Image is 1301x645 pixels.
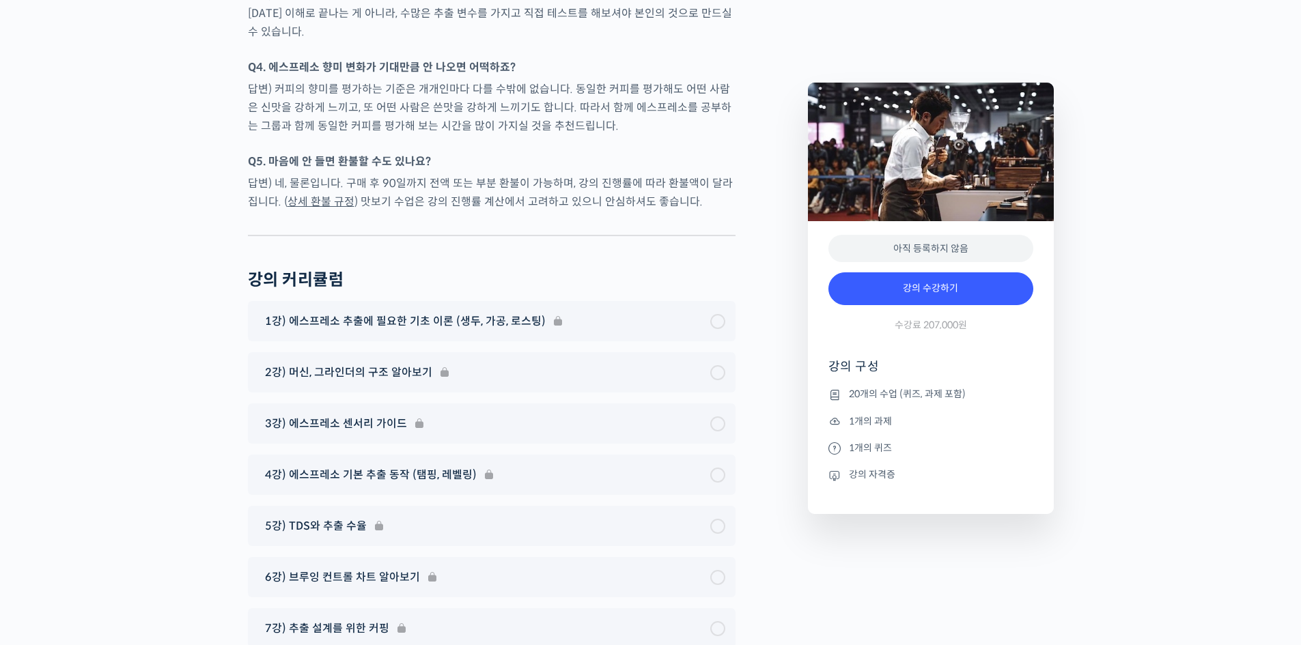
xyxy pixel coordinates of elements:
a: 설정 [176,433,262,467]
a: 홈 [4,433,90,467]
div: 아직 등록하지 않음 [828,235,1033,263]
a: 강의 수강하기 [828,272,1033,305]
li: 1개의 퀴즈 [828,440,1033,456]
h2: 강의 커리큘럼 [248,270,344,290]
a: 대화 [90,433,176,467]
span: 설정 [211,453,227,464]
li: 1개의 과제 [828,413,1033,429]
p: 답변) 커피의 향미를 평가하는 기준은 개개인마다 다를 수밖에 없습니다. 동일한 커피를 평가해도 어떤 사람은 신맛을 강하게 느끼고, 또 어떤 사람은 쓴맛을 강하게 느끼기도 합니... [248,80,736,135]
span: 수강료 207,000원 [895,319,967,332]
strong: Q4. 에스프레소 향미 변화가 기대만큼 안 나오면 어떡하죠? [248,60,516,74]
span: 대화 [125,454,141,465]
strong: Q5. 마음에 안 들면 환불할 수도 있나요? [248,154,431,169]
li: 20개의 수업 (퀴즈, 과제 포함) [828,386,1033,403]
h4: 강의 구성 [828,358,1033,386]
p: 답변) 네, 물론입니다. 구매 후 90일까지 전액 또는 부분 환불이 가능하며, 강의 진행률에 따라 환불액이 달라집니다. ( ) 맛보기 수업은 강의 진행률 계산에서 고려하고 있... [248,174,736,211]
span: 홈 [43,453,51,464]
li: 강의 자격증 [828,467,1033,483]
a: 상세 환불 규정 [288,195,354,209]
